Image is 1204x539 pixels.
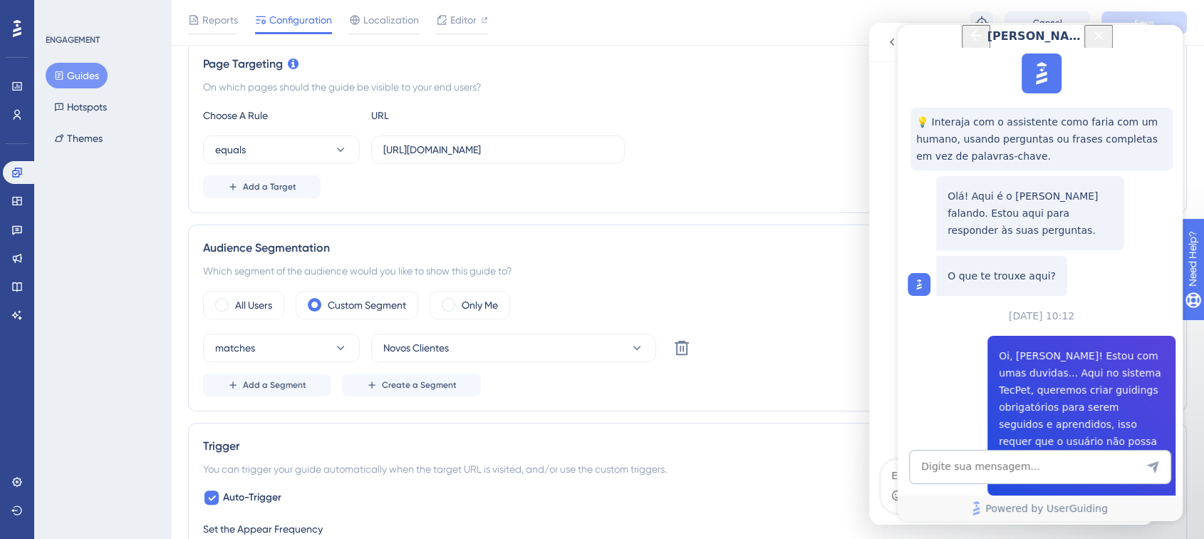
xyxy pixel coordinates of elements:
button: Cancel [1005,11,1090,34]
span: Editor [450,11,477,29]
span: Create a Segment [382,379,457,391]
label: All Users [235,297,272,314]
div: Which segment of the audience would you like to show this guide to? [203,262,1172,279]
span: Localization [363,11,419,29]
span: Add a Segment [243,379,306,391]
input: yourwebsite.com/path [383,142,613,158]
label: Only Me [462,297,498,314]
span: matches [215,339,255,356]
div: URL [371,107,528,124]
iframe: UserGuiding AI Assistant [898,25,1183,521]
div: On which pages should the guide be visible to your end users? [203,78,1172,96]
span: Novos Clientes [383,339,449,356]
button: Add a Target [203,175,321,198]
div: You can trigger your guide automatically when the target URL is visited, and/or use the custom tr... [203,461,1172,478]
iframe: Intercom live chat [869,23,1154,525]
button: Add a Segment [203,374,331,396]
div: Page Targeting [203,56,1172,73]
span: Need Help? [33,4,89,21]
span: Auto-Trigger [223,489,281,506]
button: matches [203,334,360,362]
button: Create a Segment [342,374,481,396]
div: Audience Segmentation [203,240,1172,257]
button: Novos Clientes [371,334,656,362]
button: equals [203,135,360,164]
div: Set the Appear Frequency [203,520,1172,538]
button: Save [1101,11,1187,34]
span: Add a Target [243,181,296,192]
span: Save [1134,17,1154,29]
div: Choose A Rule [203,107,360,124]
span: Cancel [1033,17,1062,29]
label: Custom Segment [328,297,406,314]
span: equals [215,141,246,158]
span: Configuration [269,11,332,29]
div: Trigger [203,438,1172,455]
